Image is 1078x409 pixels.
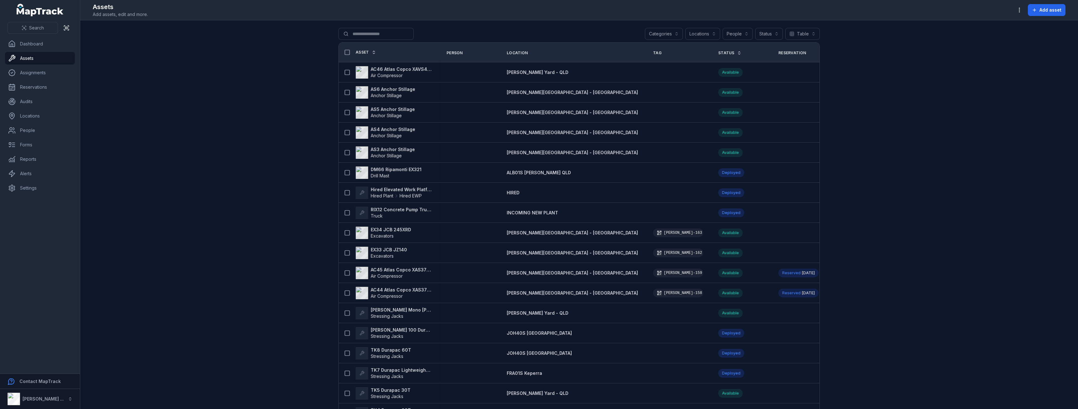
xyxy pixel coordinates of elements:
strong: Contact MapTrack [19,379,61,384]
div: Deployed [718,168,744,177]
div: Deployed [718,369,744,378]
strong: [PERSON_NAME] Mono [PERSON_NAME] 25TN [371,307,432,313]
button: Add asset [1028,4,1065,16]
strong: AS5 Anchor Stillage [371,106,415,113]
div: Available [718,108,743,117]
span: Asset [356,50,369,55]
a: [PERSON_NAME][GEOGRAPHIC_DATA] - [GEOGRAPHIC_DATA] [507,149,638,156]
span: Person [447,50,463,55]
div: Available [718,68,743,77]
a: Dashboard [5,38,75,50]
div: Deployed [718,329,744,338]
a: HIRED [507,190,520,196]
strong: EX34 JCB 245XRD [371,227,411,233]
time: 9/15/2025, 12:00:00 AM [802,270,815,275]
span: [PERSON_NAME][GEOGRAPHIC_DATA] - [GEOGRAPHIC_DATA] [507,130,638,135]
a: FRA01S Keperra [507,370,542,376]
a: Hired Elevated Work PlatformHired PlantHired EWP [356,186,432,199]
button: People [723,28,753,40]
a: Settings [5,182,75,194]
a: Reports [5,153,75,165]
span: HIRED [507,190,520,195]
span: [DATE] [802,291,815,295]
a: [PERSON_NAME][GEOGRAPHIC_DATA] - [GEOGRAPHIC_DATA] [507,129,638,136]
span: [PERSON_NAME][GEOGRAPHIC_DATA] - [GEOGRAPHIC_DATA] [507,250,638,255]
strong: Hired Elevated Work Platform [371,186,432,193]
a: RIX12 Concrete Pump TruckTruck [356,207,432,219]
a: Reserved[DATE] [778,269,819,277]
span: Anchor Stillage [371,93,402,98]
div: Available [718,389,743,398]
span: [PERSON_NAME][GEOGRAPHIC_DATA] - [GEOGRAPHIC_DATA] [507,150,638,155]
span: [PERSON_NAME][GEOGRAPHIC_DATA] - [GEOGRAPHIC_DATA] [507,110,638,115]
span: [PERSON_NAME][GEOGRAPHIC_DATA] - [GEOGRAPHIC_DATA] [507,230,638,235]
span: Stressing Jacks [371,333,403,339]
a: AC45 Atlas Copco XAS375TAAir Compressor [356,267,432,279]
button: Locations [685,28,720,40]
div: [PERSON_NAME]-163 [653,228,703,237]
strong: AS6 Anchor Stillage [371,86,415,92]
time: 9/15/2025, 12:00:00 AM [802,291,815,296]
span: Status [718,50,735,55]
h2: Assets [93,3,148,11]
div: Available [718,88,743,97]
button: Categories [645,28,683,40]
a: JOH40S [GEOGRAPHIC_DATA] [507,330,572,336]
span: Drill Mast [371,173,389,178]
a: [PERSON_NAME][GEOGRAPHIC_DATA] - [GEOGRAPHIC_DATA] [507,250,638,256]
a: AC46 Atlas Copco XAVS450Air Compressor [356,66,432,79]
div: Available [718,148,743,157]
span: Anchor Stillage [371,113,402,118]
strong: TK8 Durapac 60T [371,347,411,353]
a: DM66 Ripamonti EX321Drill Mast [356,166,421,179]
span: Air Compressor [371,293,403,299]
div: Deployed [718,208,744,217]
button: Status [755,28,783,40]
div: Available [718,289,743,297]
a: TK8 Durapac 60TStressing Jacks [356,347,411,359]
strong: DM66 Ripamonti EX321 [371,166,421,173]
span: Add assets, edit and more. [93,11,148,18]
strong: TK7 Durapac Lightweight 100T [371,367,432,373]
div: Available [718,228,743,237]
div: [PERSON_NAME]-162 [653,249,703,257]
a: Asset [356,50,376,55]
span: Stressing Jacks [371,374,403,379]
strong: AS3 Anchor Stillage [371,146,415,153]
a: AS4 Anchor StillageAnchor Stillage [356,126,415,139]
div: Deployed [718,349,744,358]
a: AC44 Atlas Copco XAS375TAAir Compressor [356,287,432,299]
a: ALB01S [PERSON_NAME] QLD [507,170,571,176]
div: Available [718,249,743,257]
span: [PERSON_NAME][GEOGRAPHIC_DATA] - [GEOGRAPHIC_DATA] [507,290,638,296]
span: Air Compressor [371,273,403,279]
a: AS3 Anchor StillageAnchor Stillage [356,146,415,159]
a: AS6 Anchor StillageAnchor Stillage [356,86,415,99]
a: [PERSON_NAME] Yard - QLD [507,390,568,396]
div: [PERSON_NAME]-159 [653,269,703,277]
button: Table [785,28,820,40]
span: Tag [653,50,662,55]
strong: [PERSON_NAME] Group [23,396,74,401]
span: [PERSON_NAME][GEOGRAPHIC_DATA] - [GEOGRAPHIC_DATA] [507,270,638,275]
span: Anchor Stillage [371,153,402,158]
a: TK7 Durapac Lightweight 100TStressing Jacks [356,367,432,380]
span: Location [507,50,528,55]
strong: AC46 Atlas Copco XAVS450 [371,66,432,72]
span: Truck [371,213,383,218]
strong: EX33 JCB JZ140 [371,247,407,253]
a: [PERSON_NAME][GEOGRAPHIC_DATA] - [GEOGRAPHIC_DATA] [507,89,638,96]
span: JOH40S [GEOGRAPHIC_DATA] [507,350,572,356]
span: Stressing Jacks [371,313,403,319]
div: Available [718,269,743,277]
span: Reservation [778,50,806,55]
strong: AS4 Anchor Stillage [371,126,415,133]
a: [PERSON_NAME] Yard - QLD [507,310,568,316]
span: Hired Plant [371,193,393,199]
a: MapTrack [17,4,64,16]
a: Assets [5,52,75,65]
